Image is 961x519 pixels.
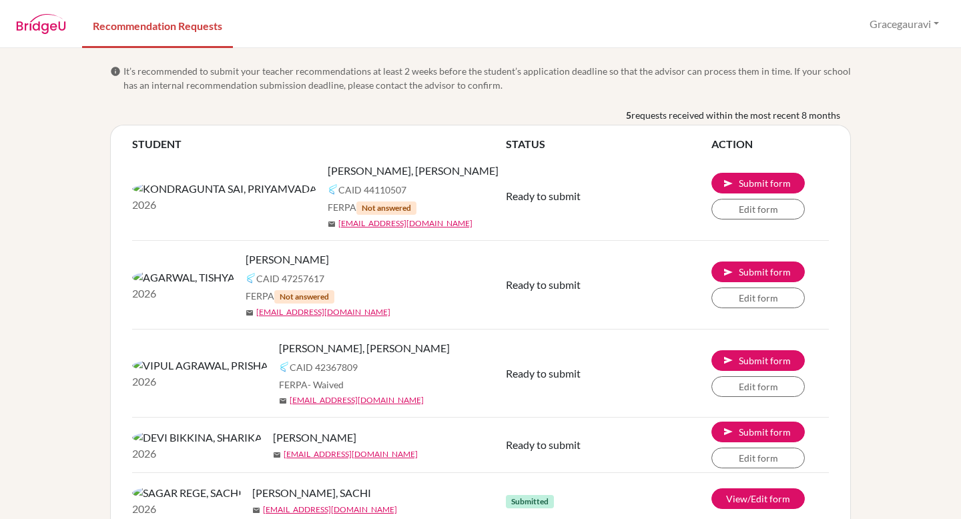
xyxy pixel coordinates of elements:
[132,270,235,286] img: AGARWAL, TISHYA
[506,189,581,202] span: Ready to submit
[711,422,805,442] button: Submit SHARIKA's recommendation
[626,108,631,122] b: 5
[256,306,390,318] a: [EMAIL_ADDRESS][DOMAIN_NAME]
[246,289,334,304] span: FERPA
[723,178,733,189] span: send
[711,262,805,282] button: Submit TISHYA's recommendation
[338,183,406,197] span: CAID 44110507
[274,290,334,304] span: Not answered
[123,64,851,92] span: It’s recommended to submit your teacher recommendations at least 2 weeks before the student’s app...
[132,501,242,517] p: 2026
[132,286,235,302] p: 2026
[506,278,581,291] span: Ready to submit
[273,451,281,459] span: mail
[356,201,416,215] span: Not answered
[279,378,344,392] span: FERPA
[252,506,260,514] span: mail
[723,267,733,278] span: send
[132,446,262,462] p: 2026
[506,495,554,508] span: Submitted
[308,379,344,390] span: - Waived
[279,397,287,405] span: mail
[506,438,581,451] span: Ready to submit
[328,220,336,228] span: mail
[711,173,805,193] button: Submit PRIYAMVADA's recommendation
[279,340,450,356] span: [PERSON_NAME], [PERSON_NAME]
[711,376,805,397] a: Edit form
[82,2,233,48] a: Recommendation Requests
[279,362,290,372] img: Common App logo
[284,448,418,460] a: [EMAIL_ADDRESS][DOMAIN_NAME]
[246,251,329,268] span: [PERSON_NAME]
[246,273,256,284] img: Common App logo
[132,374,268,390] p: 2026
[864,11,945,37] button: Gracegauravi
[723,426,733,437] span: send
[631,108,840,122] span: requests received within the most recent 8 months
[132,197,317,213] p: 2026
[711,288,805,308] a: Edit form
[711,199,805,219] a: Edit form
[246,309,254,317] span: mail
[256,272,324,286] span: CAID 47257617
[723,355,733,366] span: send
[711,136,829,152] th: ACTION
[132,430,262,446] img: DEVI BIKKINA, SHARIKA
[338,217,472,229] a: [EMAIL_ADDRESS][DOMAIN_NAME]
[711,448,805,468] a: Edit form
[711,350,805,371] button: Submit PRISHA's recommendation
[252,485,371,501] span: [PERSON_NAME], SACHI
[132,181,317,197] img: KONDRAGUNTA SAI, PRIYAMVADA
[506,367,581,380] span: Ready to submit
[506,136,711,152] th: STATUS
[110,66,121,77] span: info
[16,14,66,34] img: BridgeU logo
[263,504,397,516] a: [EMAIL_ADDRESS][DOMAIN_NAME]
[328,200,416,215] span: FERPA
[132,358,268,374] img: VIPUL AGRAWAL, PRISHA
[132,485,242,501] img: SAGAR REGE, SACHI
[711,488,805,509] a: View/Edit form
[328,163,499,179] span: [PERSON_NAME], [PERSON_NAME]
[290,360,358,374] span: CAID 42367809
[328,184,338,195] img: Common App logo
[132,136,506,152] th: STUDENT
[290,394,424,406] a: [EMAIL_ADDRESS][DOMAIN_NAME]
[273,430,356,446] span: [PERSON_NAME]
